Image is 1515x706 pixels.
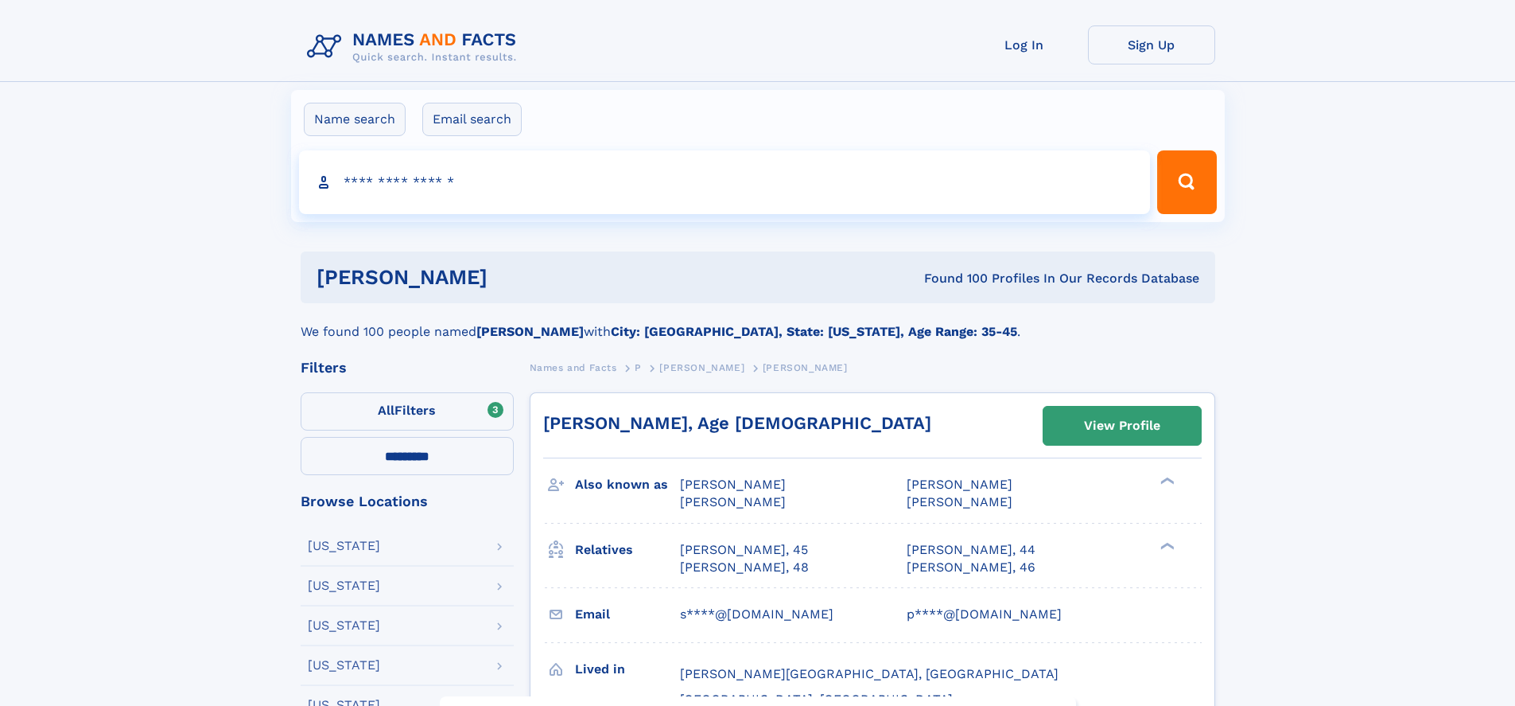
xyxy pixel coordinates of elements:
[422,103,522,136] label: Email search
[705,270,1199,287] div: Found 100 Profiles In Our Records Database
[907,541,1035,559] a: [PERSON_NAME], 44
[1088,25,1215,64] a: Sign Up
[301,361,514,375] div: Filters
[378,403,394,418] span: All
[680,541,808,559] a: [PERSON_NAME], 45
[680,477,786,492] span: [PERSON_NAME]
[907,559,1035,576] a: [PERSON_NAME], 46
[575,656,680,683] h3: Lived in
[763,362,848,373] span: [PERSON_NAME]
[1157,150,1216,214] button: Search Button
[680,559,809,576] a: [PERSON_NAME], 48
[635,362,642,373] span: P
[680,666,1059,681] span: [PERSON_NAME][GEOGRAPHIC_DATA], [GEOGRAPHIC_DATA]
[308,619,380,632] div: [US_STATE]
[301,25,530,68] img: Logo Names and Facts
[299,150,1151,214] input: search input
[530,357,617,377] a: Names and Facts
[1043,407,1201,445] a: View Profile
[301,392,514,431] label: Filters
[659,362,744,373] span: [PERSON_NAME]
[304,103,406,136] label: Name search
[680,494,786,509] span: [PERSON_NAME]
[907,477,1012,492] span: [PERSON_NAME]
[308,540,380,552] div: [US_STATE]
[635,357,642,377] a: P
[907,494,1012,509] span: [PERSON_NAME]
[308,659,380,672] div: [US_STATE]
[611,324,1017,339] b: City: [GEOGRAPHIC_DATA], State: [US_STATE], Age Range: 35-45
[308,579,380,592] div: [US_STATE]
[575,471,680,498] h3: Also known as
[575,601,680,628] h3: Email
[476,324,584,339] b: [PERSON_NAME]
[301,494,514,509] div: Browse Locations
[1156,476,1175,486] div: ❯
[543,413,931,433] a: [PERSON_NAME], Age [DEMOGRAPHIC_DATA]
[317,267,706,287] h1: [PERSON_NAME]
[301,303,1215,341] div: We found 100 people named with .
[1156,540,1175,551] div: ❯
[659,357,744,377] a: [PERSON_NAME]
[575,536,680,564] h3: Relatives
[1084,408,1160,444] div: View Profile
[961,25,1088,64] a: Log In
